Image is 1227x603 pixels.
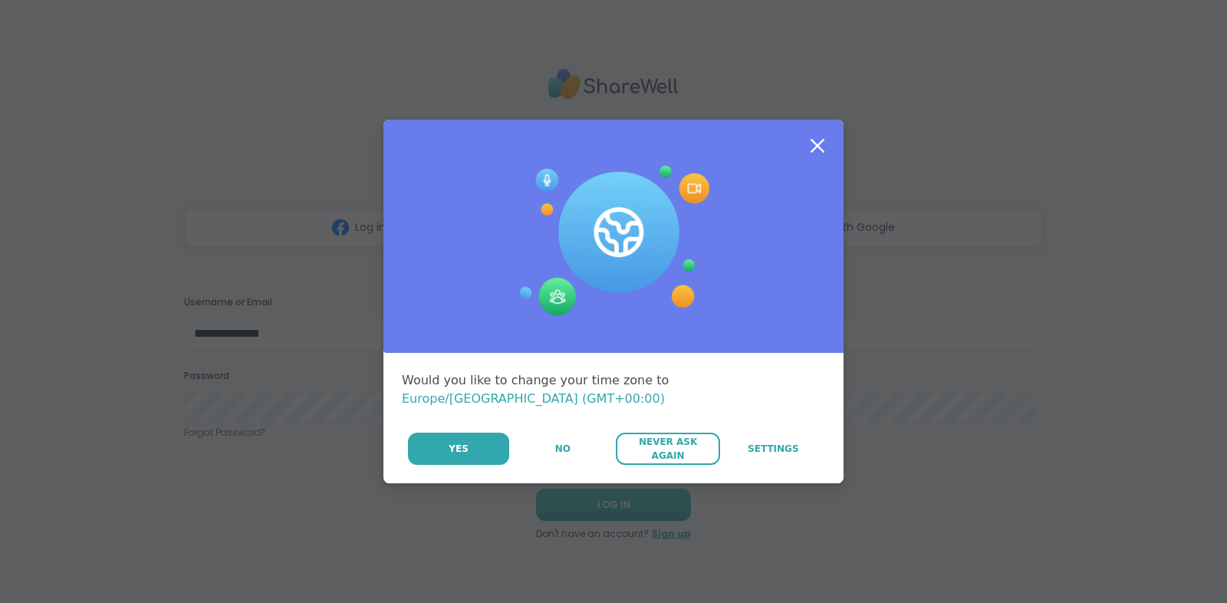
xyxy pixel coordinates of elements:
[449,442,469,456] span: Yes
[616,433,719,465] button: Never Ask Again
[518,166,709,316] img: Session Experience
[408,433,509,465] button: Yes
[402,391,665,406] span: Europe/[GEOGRAPHIC_DATA] (GMT+00:00)
[555,442,571,456] span: No
[748,442,799,456] span: Settings
[722,433,825,465] a: Settings
[402,371,825,408] div: Would you like to change your time zone to
[511,433,614,465] button: No
[623,435,712,463] span: Never Ask Again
